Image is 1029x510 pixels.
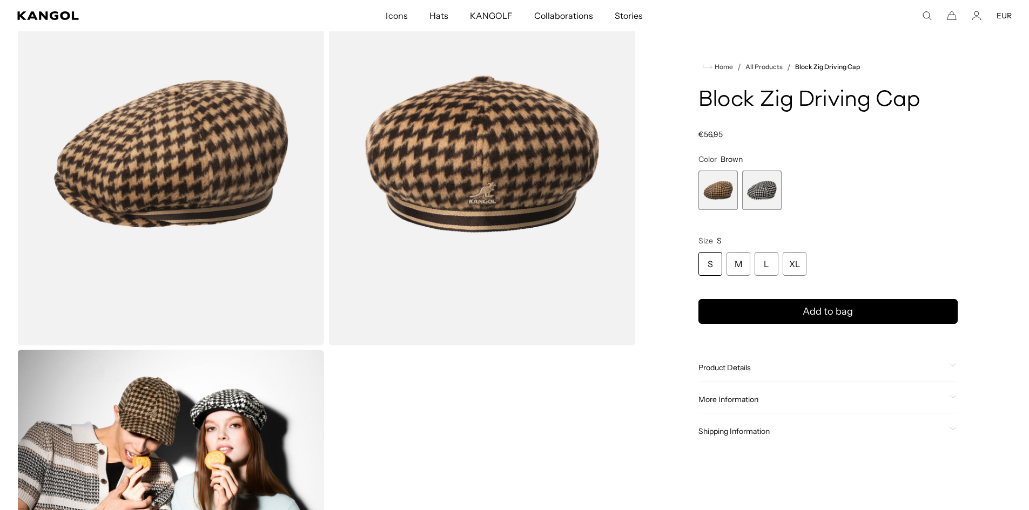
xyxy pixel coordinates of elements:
[698,171,738,210] label: Brown
[698,395,945,404] span: More Information
[17,11,256,20] a: Kangol
[703,62,733,72] a: Home
[745,63,783,71] a: All Products
[997,11,1012,21] button: EUR
[698,130,723,139] span: €56,95
[727,252,750,276] div: M
[712,63,733,71] span: Home
[698,236,713,246] span: Size
[698,426,945,436] span: Shipping Information
[783,252,806,276] div: XL
[742,171,782,210] label: White
[698,60,958,73] nav: breadcrumbs
[755,252,778,276] div: L
[698,252,722,276] div: S
[698,299,958,324] button: Add to bag
[698,363,945,372] span: Product Details
[922,11,932,21] summary: Search here
[972,11,981,21] a: Account
[698,154,717,164] span: Color
[698,171,738,210] div: 1 of 2
[698,89,958,112] h1: Block Zig Driving Cap
[717,236,722,246] span: S
[795,63,860,71] a: Block Zig Driving Cap
[742,171,782,210] div: 2 of 2
[783,60,791,73] li: /
[721,154,743,164] span: Brown
[733,60,741,73] li: /
[947,11,957,21] button: Cart
[803,304,853,319] span: Add to bag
